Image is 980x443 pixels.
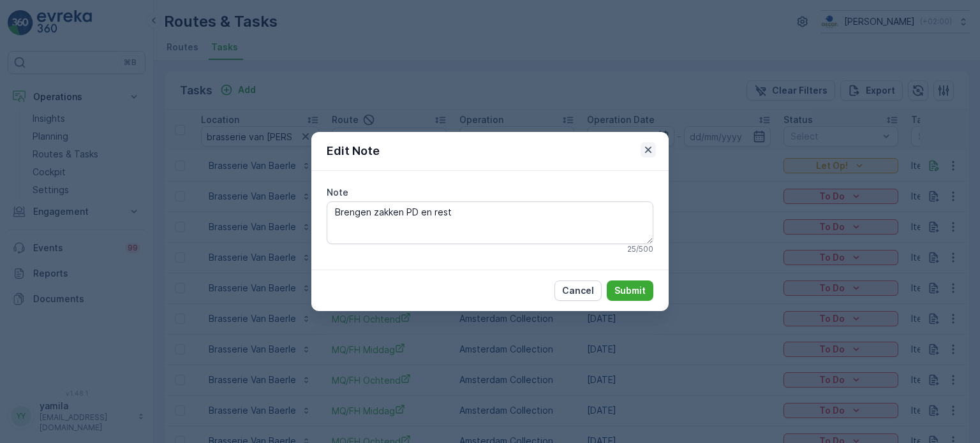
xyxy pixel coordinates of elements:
[327,201,653,243] textarea: Brengen zakken PD en rest
[554,280,602,301] button: Cancel
[627,244,653,254] p: 25 / 500
[607,280,653,301] button: Submit
[562,284,594,297] p: Cancel
[327,187,348,198] label: Note
[614,284,646,297] p: Submit
[327,142,380,160] p: Edit Note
